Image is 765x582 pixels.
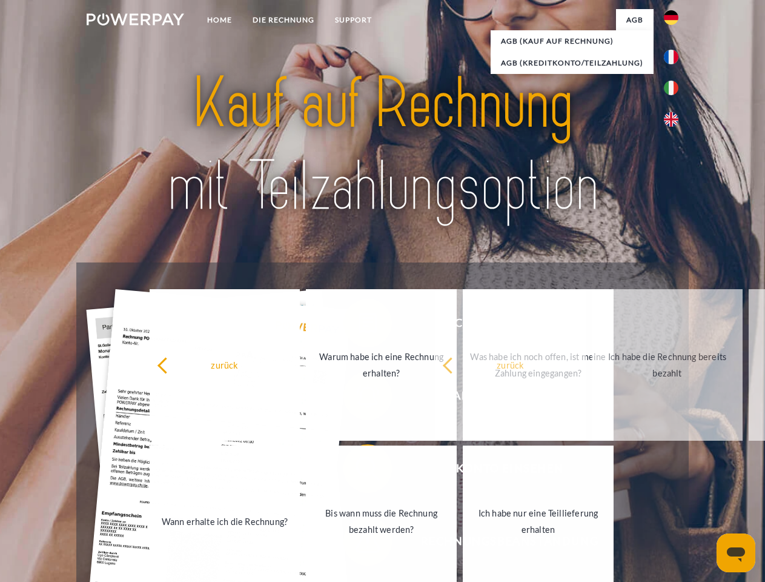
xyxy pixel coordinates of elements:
[442,356,578,373] div: zurück
[664,112,678,127] img: en
[616,9,654,31] a: agb
[325,9,382,31] a: SUPPORT
[717,533,755,572] iframe: Schaltfläche zum Öffnen des Messaging-Fensters
[470,505,606,538] div: Ich habe nur eine Teillieferung erhalten
[599,349,735,381] div: Ich habe die Rechnung bereits bezahlt
[157,356,293,373] div: zurück
[116,58,649,232] img: title-powerpay_de.svg
[242,9,325,31] a: DIE RECHNUNG
[313,505,449,538] div: Bis wann muss die Rechnung bezahlt werden?
[491,52,654,74] a: AGB (Kreditkonto/Teilzahlung)
[313,349,449,381] div: Warum habe ich eine Rechnung erhalten?
[664,10,678,25] img: de
[491,30,654,52] a: AGB (Kauf auf Rechnung)
[664,50,678,64] img: fr
[197,9,242,31] a: Home
[664,81,678,95] img: it
[87,13,184,25] img: logo-powerpay-white.svg
[157,513,293,529] div: Wann erhalte ich die Rechnung?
